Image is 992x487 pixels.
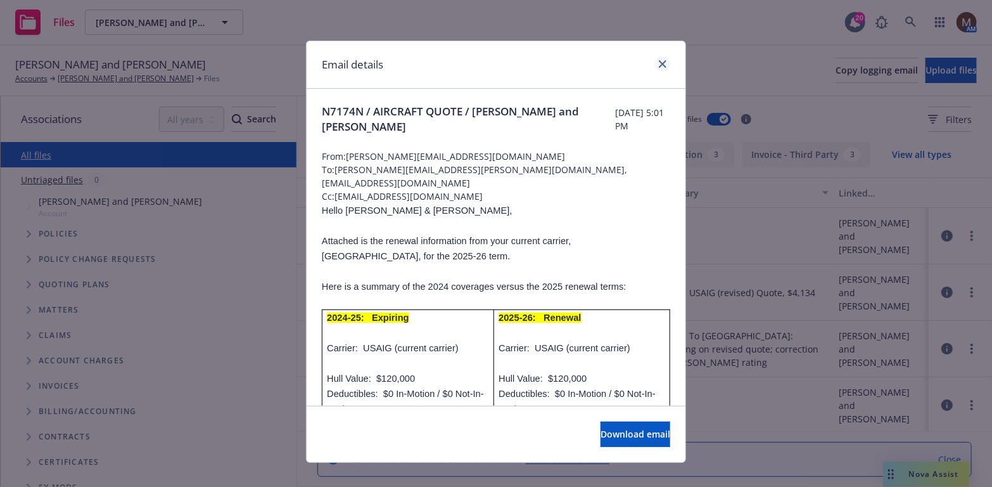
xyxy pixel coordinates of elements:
span: To: [PERSON_NAME][EMAIL_ADDRESS][PERSON_NAME][DOMAIN_NAME],[EMAIL_ADDRESS][DOMAIN_NAME] [322,163,670,190]
span: [DATE] 5:01 PM [615,106,670,133]
span: Attached is the renewal information from your current carrier, [GEOGRAPHIC_DATA], for the 2025-26... [322,236,571,261]
span: Hull Value: $120,000 [499,373,587,384]
span: 2025-26: Renewal [499,313,581,323]
span: From: [PERSON_NAME][EMAIL_ADDRESS][DOMAIN_NAME] [322,150,670,163]
h1: Email details [322,56,383,73]
span: Deductibles: $0 In-Motion / $0 Not-In-Motion [499,389,656,414]
span: N7174N / AIRCRAFT QUOTE / [PERSON_NAME] and [PERSON_NAME] [322,104,615,134]
span: Carrier: USAIG (current carrier) [327,343,459,353]
span: 2024-25: Expiring [327,313,409,323]
a: close [655,56,670,72]
span: Deductibles: $0 In-Motion / $0 Not-In-Motion [327,389,484,414]
span: Cc: [EMAIL_ADDRESS][DOMAIN_NAME] [322,190,670,203]
span: Here is a summary of the 2024 coverages versus the 2025 renewal terms: [322,282,626,292]
span: Download email [601,428,670,440]
span: Carrier: USAIG (current carrier) [499,343,630,353]
span: Hello [PERSON_NAME] & [PERSON_NAME], [322,205,512,216]
button: Download email [601,422,670,447]
span: Hull Value: $120,000 [327,373,415,384]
